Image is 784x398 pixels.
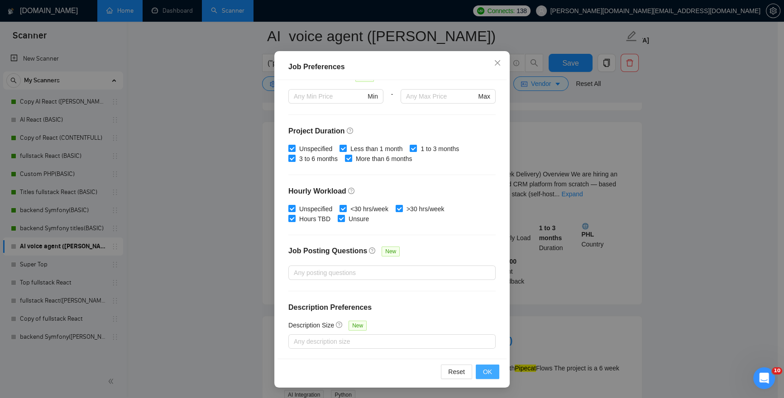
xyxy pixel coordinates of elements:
div: - [383,89,401,114]
span: Max [478,91,490,101]
span: More than 6 months [352,154,416,164]
span: Less than 1 month [347,144,406,154]
div: Job Preferences [288,62,496,72]
span: New [382,246,400,256]
span: question-circle [348,187,355,194]
h4: Description Preferences [288,302,496,313]
span: question-circle [347,127,354,134]
span: 3 to 6 months [296,154,341,164]
iframe: Intercom live chat [753,367,775,389]
span: OK [483,367,492,377]
h4: Project Duration [288,126,496,137]
span: Min [368,91,378,101]
span: 1 to 3 months [417,144,463,154]
h4: Job Posting Questions [288,246,367,256]
span: 10 [772,367,782,374]
span: close [494,59,501,66]
span: Unspecified [296,204,336,214]
h4: Hourly Workload [288,186,496,197]
span: New [349,321,367,331]
span: Hours TBD [296,214,334,224]
input: Any Min Price [294,91,366,101]
span: Reset [448,367,465,377]
button: OK [476,365,499,379]
span: question-circle [369,247,376,254]
span: >30 hrs/week [403,204,448,214]
input: Any Max Price [406,91,476,101]
h5: Description Size [288,320,334,330]
span: <30 hrs/week [347,204,392,214]
button: Reset [441,365,472,379]
span: Unsure [345,214,373,224]
span: Unspecified [296,144,336,154]
button: Close [485,51,510,76]
span: question-circle [336,321,343,328]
